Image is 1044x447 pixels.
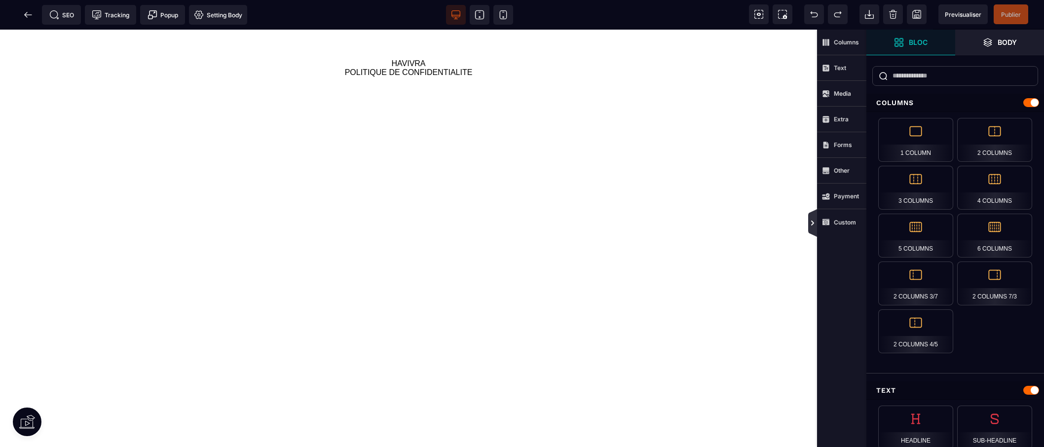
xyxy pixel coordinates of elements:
[100,27,717,50] text: HAVIVRA POLITIQUE DE CONFIDENTIALITE
[834,192,859,200] strong: Payment
[49,10,74,20] span: SEO
[1001,11,1021,18] span: Publier
[148,10,178,20] span: Popup
[878,261,953,305] div: 2 Columns 3/7
[866,30,955,55] span: Open Blocks
[957,261,1032,305] div: 2 Columns 7/3
[878,214,953,258] div: 5 Columns
[938,4,988,24] span: Preview
[909,38,928,46] strong: Bloc
[834,141,852,149] strong: Forms
[834,115,849,123] strong: Extra
[878,166,953,210] div: 3 Columns
[773,4,792,24] span: Screenshot
[878,118,953,162] div: 1 Column
[957,118,1032,162] div: 2 Columns
[92,10,129,20] span: Tracking
[834,167,850,174] strong: Other
[957,166,1032,210] div: 4 Columns
[749,4,769,24] span: View components
[957,214,1032,258] div: 6 Columns
[834,64,846,72] strong: Text
[878,309,953,353] div: 2 Columns 4/5
[998,38,1017,46] strong: Body
[866,381,1044,400] div: Text
[834,219,856,226] strong: Custom
[955,30,1044,55] span: Open Layer Manager
[834,90,851,97] strong: Media
[945,11,981,18] span: Previsualiser
[866,94,1044,112] div: Columns
[834,38,859,46] strong: Columns
[194,10,242,20] span: Setting Body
